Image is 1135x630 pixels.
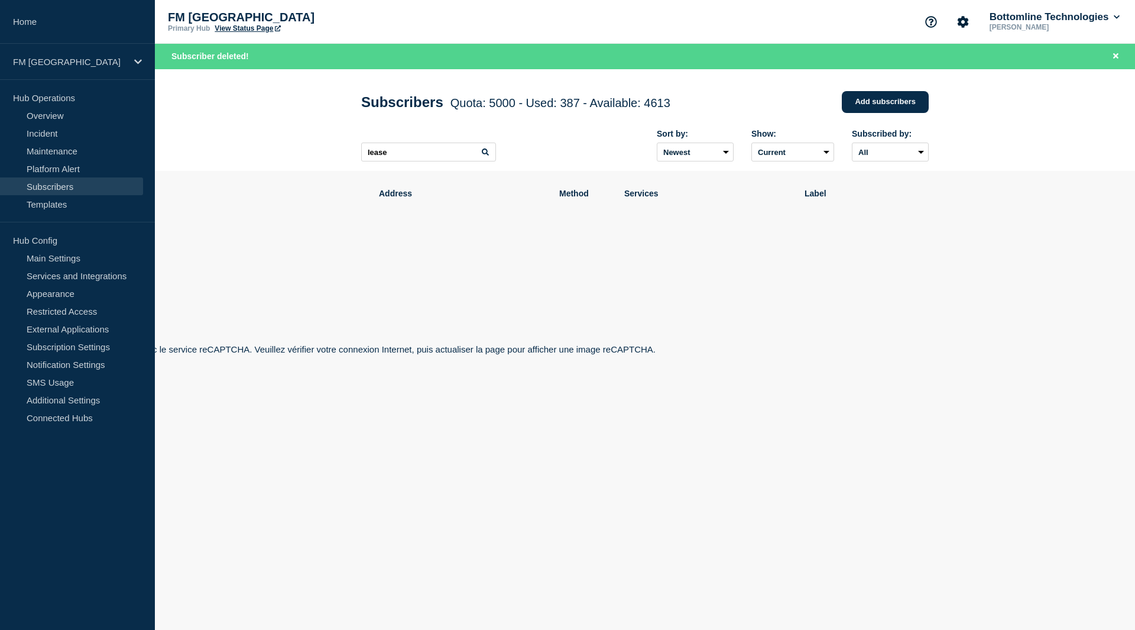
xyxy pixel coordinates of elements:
button: Account settings [951,9,975,34]
span: Address [379,189,541,198]
span: Label [805,189,911,198]
span: Services [624,189,787,198]
button: Support [919,9,943,34]
a: Add subscribers [842,91,929,113]
div: Show: [751,129,834,138]
button: Bottomline Technologies [987,11,1122,23]
p: [PERSON_NAME] [987,23,1110,31]
a: View Status Page [215,24,280,33]
select: Subscribed by [852,143,929,161]
div: Sort by: [657,129,734,138]
h1: Subscribers [361,94,670,111]
input: Search subscribers [361,143,496,161]
span: Subscriber deleted! [171,51,249,61]
span: Quota: 5000 - Used: 387 - Available: 4613 [450,96,670,109]
p: FM [GEOGRAPHIC_DATA] [168,11,404,24]
select: Sort by [657,143,734,161]
p: FM [GEOGRAPHIC_DATA] [13,57,127,67]
button: Close banner [1108,50,1123,63]
select: Deleted [751,143,834,161]
div: Subscribed by: [852,129,929,138]
p: Primary Hub [168,24,210,33]
span: Method [559,189,607,198]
